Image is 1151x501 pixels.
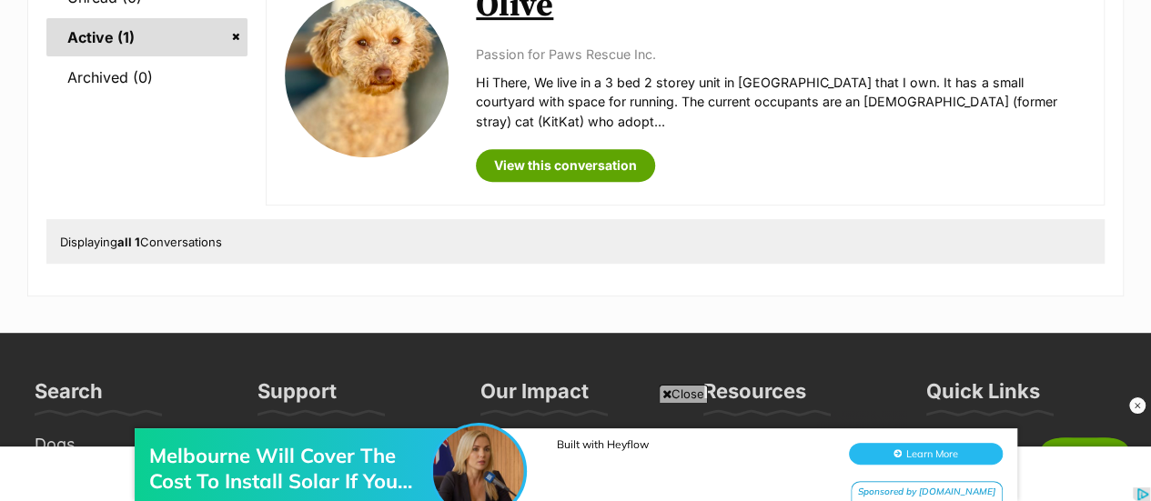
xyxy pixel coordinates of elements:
[849,51,1003,73] button: Learn More
[926,378,1040,415] h3: Quick Links
[257,378,337,415] h3: Support
[851,89,1003,112] div: Sponsored by [DOMAIN_NAME]
[1128,396,1146,415] img: close_rtb.svg
[60,235,222,249] span: Displaying Conversations
[659,385,708,403] span: Close
[433,34,524,125] img: Melbourne Will Cover The Cost To Install Solar If You Live In These Postcodes
[476,73,1085,131] p: Hi There, We live in a 3 bed 2 storey unit in [GEOGRAPHIC_DATA] that I own. It has a small courty...
[46,18,247,56] a: Active (1)
[149,51,440,102] div: Melbourne Will Cover The Cost To Install Solar If You Live In These Postcodes
[46,58,247,96] a: Archived (0)
[476,45,1085,64] p: Passion for Paws Rescue Inc.
[35,378,103,415] h3: Search
[476,149,655,182] a: View this conversation
[480,378,589,415] h3: Our Impact
[557,45,830,59] div: Built with Heyflow
[117,235,140,249] strong: all 1
[703,378,806,415] h3: Resources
